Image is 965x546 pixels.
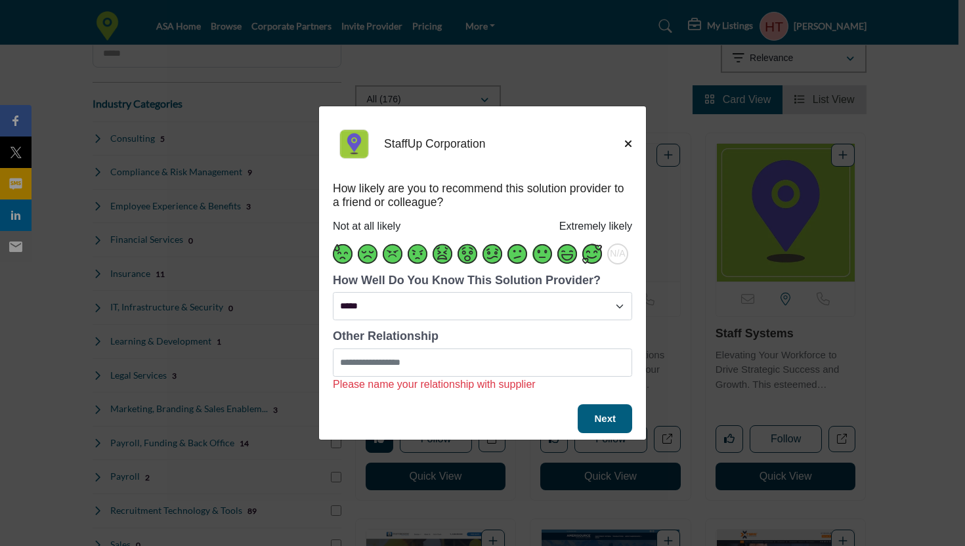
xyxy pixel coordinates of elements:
select: Change Supplier Relationship [333,292,632,320]
button: Close [624,137,632,151]
button: Next [578,404,632,434]
span: Extremely likely [559,220,632,232]
h6: Other Relationship [333,329,632,344]
h5: How likely are you to recommend this solution provider to a friend or colleague? [333,182,632,209]
span: N/A [610,248,625,259]
span: Please name your relationship with supplier [333,379,536,390]
button: N/A [607,243,628,264]
span: Next [594,413,616,424]
img: StaffUp Corporation Logo [339,129,369,159]
h5: StaffUp Corporation [384,137,624,151]
h6: How well do you know this Solution Provider? [333,274,632,288]
span: Not at all likely [333,220,400,232]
